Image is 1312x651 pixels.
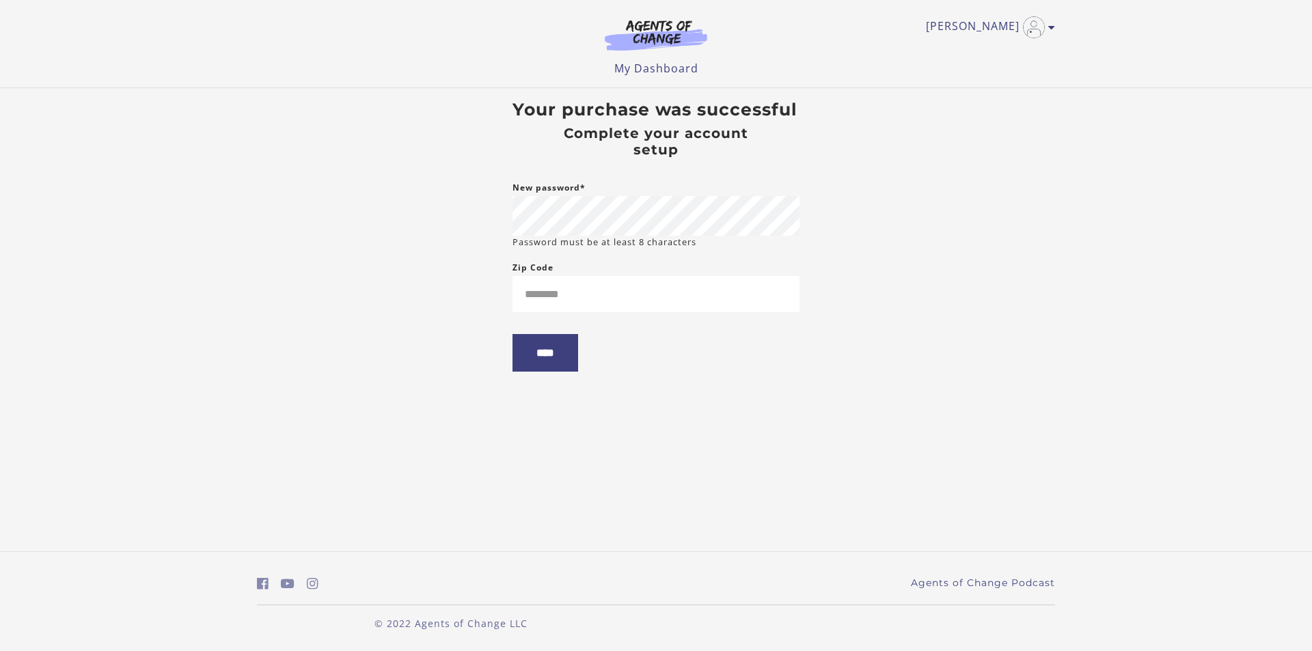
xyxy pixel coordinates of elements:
i: https://www.facebook.com/groups/aswbtestprep (Open in a new window) [257,577,269,590]
a: My Dashboard [614,61,698,76]
a: Agents of Change Podcast [911,576,1055,590]
i: https://www.instagram.com/agentsofchangeprep/ (Open in a new window) [307,577,318,590]
i: https://www.youtube.com/c/AgentsofChangeTestPrepbyMeaganMitchell (Open in a new window) [281,577,295,590]
h4: Complete your account setup [541,125,771,158]
label: Zip Code [512,260,553,276]
a: https://www.instagram.com/agentsofchangeprep/ (Open in a new window) [307,574,318,594]
a: Toggle menu [926,16,1048,38]
a: https://www.facebook.com/groups/aswbtestprep (Open in a new window) [257,574,269,594]
label: New password* [512,180,586,196]
a: https://www.youtube.com/c/AgentsofChangeTestPrepbyMeaganMitchell (Open in a new window) [281,574,295,594]
h3: Your purchase was successful [512,99,799,120]
img: Agents of Change Logo [590,19,722,51]
small: Password must be at least 8 characters [512,236,696,249]
p: © 2022 Agents of Change LLC [257,616,645,631]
